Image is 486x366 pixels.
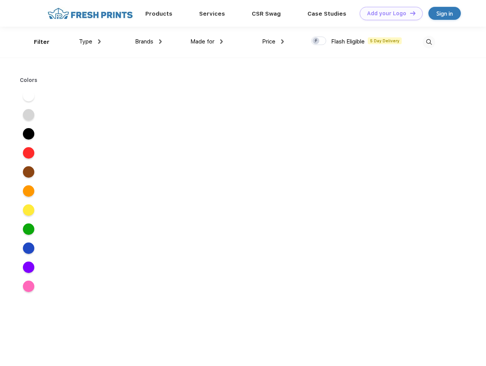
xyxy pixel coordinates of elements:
div: Sign in [436,9,453,18]
span: Flash Eligible [331,38,365,45]
img: dropdown.png [98,39,101,44]
a: Services [199,10,225,17]
span: Made for [190,38,214,45]
div: Colors [14,76,43,84]
img: DT [410,11,415,15]
img: dropdown.png [281,39,284,44]
img: dropdown.png [220,39,223,44]
a: Sign in [428,7,461,20]
img: desktop_search.svg [423,36,435,48]
span: Price [262,38,275,45]
span: Type [79,38,92,45]
span: Brands [135,38,153,45]
a: CSR Swag [252,10,281,17]
div: Add your Logo [367,10,406,17]
div: Filter [34,38,50,47]
a: Products [145,10,172,17]
img: dropdown.png [159,39,162,44]
span: 5 Day Delivery [368,37,402,44]
img: fo%20logo%202.webp [45,7,135,20]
